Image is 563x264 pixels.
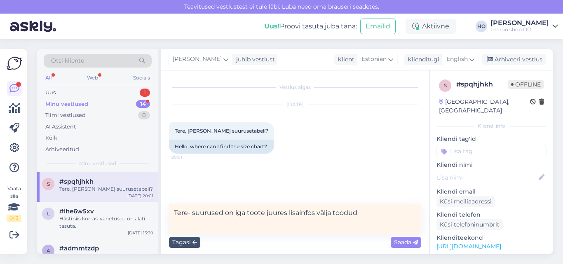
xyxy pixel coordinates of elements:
[169,101,421,108] div: [DATE]
[7,56,22,71] img: Askly Logo
[128,230,153,236] div: [DATE] 15:30
[508,80,544,89] span: Offline
[436,135,547,143] p: Kliendi tag'id
[264,22,280,30] b: Uus!
[404,55,439,64] div: Klienditugi
[482,54,546,65] div: Arhiveeri vestlus
[169,237,200,248] div: Tagasi
[490,26,549,33] div: Lemon shop OÜ
[79,160,116,167] span: Minu vestlused
[175,128,268,134] span: Tere, [PERSON_NAME] suurusetabeli?
[169,84,421,91] div: Vestlus algas
[444,82,447,89] span: s
[45,111,86,119] div: Tiimi vestlused
[127,193,153,199] div: [DATE] 20:01
[436,122,547,130] div: Kliendi info
[490,20,549,26] div: [PERSON_NAME]
[264,21,357,31] div: Proovi tasuta juba täna:
[361,55,387,64] span: Estonian
[490,20,558,33] a: [PERSON_NAME]Lemon shop OÜ
[169,204,421,234] textarea: Tere- suurused on iga toote juures lisainfos välja toodud
[59,208,94,215] span: #lhe6w5xv
[59,215,153,230] div: Hästi siis korras-vahetused on alati tasuta.
[85,72,100,83] div: Web
[436,253,547,261] p: Vaata edasi ...
[140,89,150,97] div: 1
[436,161,547,169] p: Kliendi nimi
[47,210,50,217] span: l
[47,181,50,187] span: s
[394,238,418,246] span: Saada
[436,219,503,230] div: Küsi telefoninumbrit
[476,21,487,32] div: HO
[59,245,99,252] span: #admmtzdp
[47,248,50,254] span: a
[45,134,57,142] div: Kõik
[334,55,354,64] div: Klient
[171,154,202,160] span: 20:01
[7,185,21,222] div: Vaata siia
[45,89,56,97] div: Uus
[456,79,508,89] div: # spqhjhkh
[446,55,468,64] span: English
[436,243,501,250] a: [URL][DOMAIN_NAME]
[437,173,537,182] input: Lisa nimi
[59,185,153,193] div: Tere, [PERSON_NAME] suurusetabeli?
[436,187,547,196] p: Kliendi email
[173,55,222,64] span: [PERSON_NAME]
[45,123,76,131] div: AI Assistent
[360,19,396,34] button: Emailid
[45,100,88,108] div: Minu vestlused
[169,140,274,154] div: Hello, where can I find the size chart?
[439,98,530,115] div: [GEOGRAPHIC_DATA], [GEOGRAPHIC_DATA]
[138,111,150,119] div: 0
[136,100,150,108] div: 14
[233,55,275,64] div: juhib vestlust
[436,210,547,219] p: Kliendi telefon
[44,72,53,83] div: All
[51,56,84,65] span: Otsi kliente
[7,215,21,222] div: 0 / 3
[436,196,495,207] div: Küsi meiliaadressi
[436,234,547,242] p: Klienditeekond
[436,145,547,157] input: Lisa tag
[131,72,152,83] div: Socials
[45,145,79,154] div: Arhiveeritud
[406,19,456,34] div: Aktiivne
[59,178,94,185] span: #spqhjhkh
